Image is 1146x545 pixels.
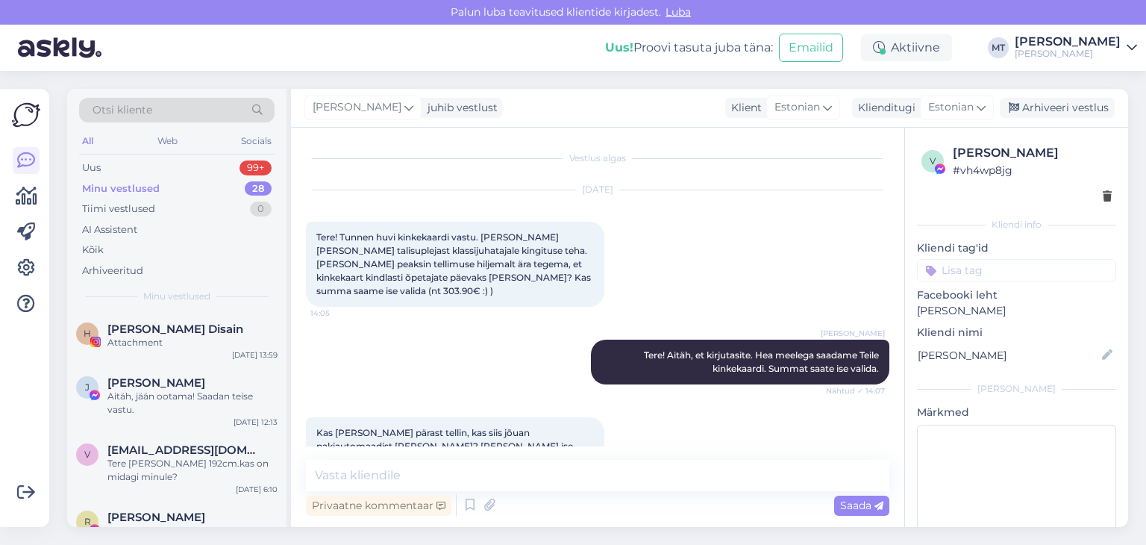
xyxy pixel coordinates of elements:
[774,99,820,116] span: Estonian
[605,40,633,54] b: Uus!
[82,202,155,217] div: Tiimi vestlused
[310,308,366,319] span: 14:05
[917,405,1116,420] p: Märkmed
[861,34,952,61] div: Aktiivne
[826,385,885,396] span: Nähtud ✓ 14:07
[84,328,91,339] span: H
[107,376,205,390] span: Jane Kodar
[93,102,152,118] span: Otsi kliente
[917,325,1116,340] p: Kliendi nimi
[107,323,243,336] span: HOPP Disain
[107,443,263,457] span: vip.emajoe@mail.ru
[306,183,889,196] div: [DATE]
[82,181,160,196] div: Minu vestlused
[917,303,1116,319] p: [PERSON_NAME]
[917,287,1116,303] p: Facebooki leht
[821,328,885,339] span: [PERSON_NAME]
[232,349,278,361] div: [DATE] 13:59
[644,349,881,374] span: Tere! Aitäh, et kirjutasite. Hea meelega saadame Teile kinkekaardi. Summat saate ise valida.
[250,202,272,217] div: 0
[79,131,96,151] div: All
[107,524,278,538] div: Jaki hinnaks [PERSON_NAME] 249€.
[245,181,272,196] div: 28
[239,161,272,175] div: 99+
[917,240,1116,256] p: Kliendi tag'id
[107,390,278,417] div: Aitäh, jään ootama! Saadan teise vastu.
[143,290,210,303] span: Minu vestlused
[238,131,275,151] div: Socials
[1000,98,1115,118] div: Arhiveeri vestlus
[316,231,593,296] span: Tere! Tunnen huvi kinkekaardi vastu. [PERSON_NAME] [PERSON_NAME] talisuplejast klassijuhatajale k...
[84,449,90,460] span: v
[953,144,1112,162] div: [PERSON_NAME]
[306,496,451,516] div: Privaatne kommentaar
[85,381,90,393] span: J
[82,264,143,278] div: Arhiveeritud
[779,34,843,62] button: Emailid
[313,99,401,116] span: [PERSON_NAME]
[316,427,575,465] span: Kas [PERSON_NAME] pärast tellin, kas siis jõuan pakiautomaadist [PERSON_NAME]? [PERSON_NAME] ise ...
[82,222,137,237] div: AI Assistent
[1015,48,1121,60] div: [PERSON_NAME]
[107,511,205,524] span: Ringo Voosalu
[988,37,1009,58] div: MT
[1015,36,1121,48] div: [PERSON_NAME]
[917,382,1116,396] div: [PERSON_NAME]
[107,336,278,349] div: Attachment
[1015,36,1137,60] a: [PERSON_NAME][PERSON_NAME]
[917,259,1116,281] input: Lisa tag
[661,5,695,19] span: Luba
[917,218,1116,231] div: Kliendi info
[953,162,1112,178] div: # vh4wp8jg
[154,131,181,151] div: Web
[84,516,91,527] span: R
[928,99,974,116] span: Estonian
[107,457,278,484] div: Tere [PERSON_NAME] 192cm.kas on midagi minule?
[234,417,278,428] div: [DATE] 12:13
[605,39,773,57] div: Proovi tasuta juba täna:
[306,152,889,165] div: Vestlus algas
[82,243,104,258] div: Kõik
[236,484,278,495] div: [DATE] 6:10
[12,101,40,129] img: Askly Logo
[918,347,1099,364] input: Lisa nimi
[930,155,936,166] span: v
[840,499,883,512] span: Saada
[852,100,915,116] div: Klienditugi
[82,161,101,175] div: Uus
[725,100,762,116] div: Klient
[422,100,498,116] div: juhib vestlust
